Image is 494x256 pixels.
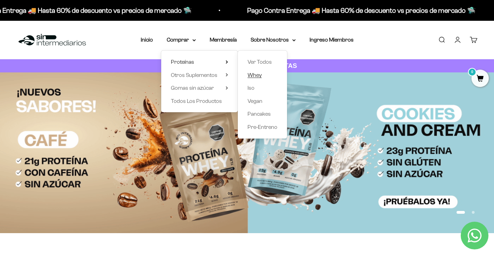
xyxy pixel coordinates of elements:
[141,37,153,43] a: Inicio
[248,58,277,67] a: Ver Todos
[248,85,254,91] span: Iso
[171,97,228,106] a: Todos Los Productos
[248,124,277,130] span: Pre-Entreno
[171,59,194,65] span: Proteínas
[468,68,476,76] mark: 0
[248,72,262,78] span: Whey
[246,5,475,16] p: Pago Contra Entrega 🚚 Hasta 60% de descuento vs precios de mercado 🛸
[171,83,228,92] summary: Gomas sin azúcar
[171,58,228,67] summary: Proteínas
[248,123,277,132] a: Pre-Entreno
[167,35,196,44] summary: Comprar
[248,111,271,117] span: Pancakes
[248,83,277,92] a: Iso
[310,37,354,43] a: Ingreso Miembros
[171,98,222,104] span: Todos Los Productos
[248,109,277,118] a: Pancakes
[210,37,237,43] a: Membresía
[171,71,228,80] summary: Otros Suplementos
[248,97,277,106] a: Vegan
[171,85,214,91] span: Gomas sin azúcar
[248,71,277,80] a: Whey
[171,72,217,78] span: Otros Suplementos
[248,59,272,65] span: Ver Todos
[471,75,489,83] a: 0
[248,98,262,104] span: Vegan
[251,35,296,44] summary: Sobre Nosotros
